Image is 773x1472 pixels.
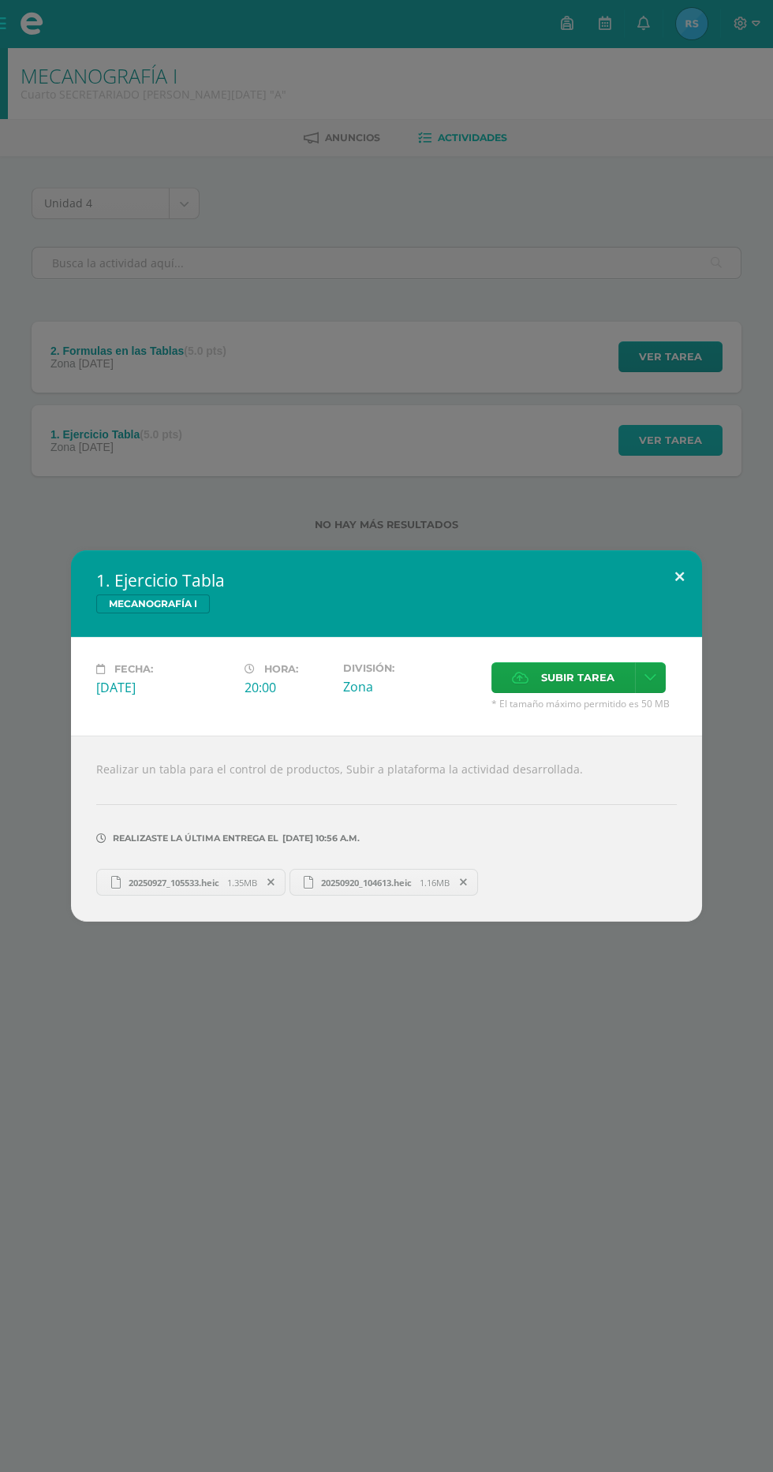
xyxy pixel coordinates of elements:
[450,874,477,891] span: Remover entrega
[96,594,210,613] span: MECANOGRAFÍA I
[278,838,360,839] span: [DATE] 10:56 a.m.
[245,679,330,696] div: 20:00
[113,833,278,844] span: Realizaste la última entrega el
[114,663,153,675] span: Fecha:
[96,679,232,696] div: [DATE]
[343,678,479,695] div: Zona
[289,869,479,896] a: 20250920_104613.heic 1.16MB
[343,662,479,674] label: División:
[313,877,420,889] span: 20250920_104613.heic
[121,877,227,889] span: 20250927_105533.heic
[657,550,702,604] button: Close (Esc)
[264,663,298,675] span: Hora:
[96,869,286,896] a: 20250927_105533.heic 1.35MB
[420,877,450,889] span: 1.16MB
[491,697,677,710] span: * El tamaño máximo permitido es 50 MB
[96,569,677,591] h2: 1. Ejercicio Tabla
[258,874,285,891] span: Remover entrega
[71,736,702,922] div: Realizar un tabla para el control de productos, Subir a plataforma la actividad desarrollada.
[227,877,257,889] span: 1.35MB
[541,663,614,692] span: Subir tarea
